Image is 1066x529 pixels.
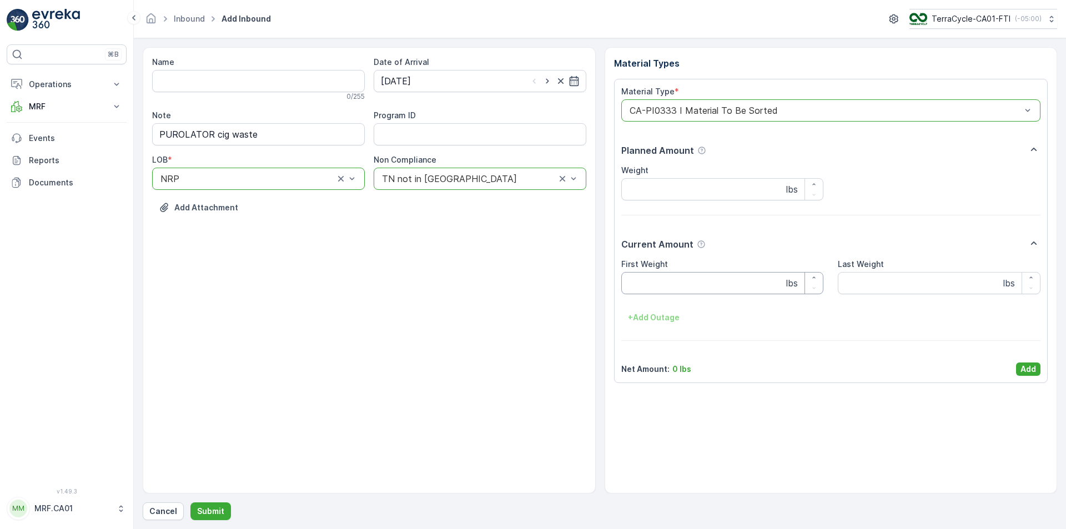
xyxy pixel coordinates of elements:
img: TC_BVHiTW6.png [909,13,927,25]
button: Add [1016,362,1040,376]
button: TerraCycle-CA01-FTI(-05:00) [909,9,1057,29]
button: MRF [7,95,127,118]
label: LOB [152,155,168,164]
div: Help Tooltip Icon [697,146,706,155]
label: Program ID [374,110,416,120]
button: MMMRF.CA01 [7,497,127,520]
label: Name [152,57,174,67]
input: dd/mm/yyyy [374,70,586,92]
p: lbs [1003,276,1015,290]
p: Planned Amount [621,144,694,157]
button: Operations [7,73,127,95]
p: lbs [786,276,798,290]
p: lbs [786,183,798,196]
a: Reports [7,149,127,172]
label: Non Compliance [374,155,436,164]
p: Material Types [614,57,1048,70]
p: 0 / 255 [346,92,365,101]
button: Cancel [143,502,184,520]
button: Upload File [152,199,245,216]
p: TerraCycle-CA01-FTI [932,13,1010,24]
p: Reports [29,155,122,166]
p: Documents [29,177,122,188]
span: Add Inbound [219,13,273,24]
label: Weight [621,165,648,175]
img: logo_light-DOdMpM7g.png [32,9,80,31]
p: Submit [197,506,224,517]
p: Net Amount : [621,364,670,375]
p: 0 lbs [672,364,691,375]
div: Help Tooltip Icon [697,240,706,249]
p: Add Attachment [174,202,238,213]
label: Note [152,110,171,120]
p: Cancel [149,506,177,517]
p: MRF.CA01 [34,503,111,514]
p: Events [29,133,122,144]
p: Add [1020,364,1036,375]
img: logo [7,9,29,31]
p: + Add Outage [628,312,680,323]
label: Material Type [621,87,675,96]
label: First Weight [621,259,668,269]
p: ⌘B [108,50,119,59]
a: Documents [7,172,127,194]
label: Date of Arrival [374,57,429,67]
a: Homepage [145,17,157,26]
a: Inbound [174,14,205,23]
p: ( -05:00 ) [1015,14,1042,23]
span: v 1.49.3 [7,488,127,495]
div: MM [9,500,27,517]
p: MRF [29,101,104,112]
button: Submit [190,502,231,520]
a: Events [7,127,127,149]
label: Last Weight [838,259,884,269]
p: Operations [29,79,104,90]
p: Current Amount [621,238,693,251]
button: +Add Outage [621,309,686,326]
